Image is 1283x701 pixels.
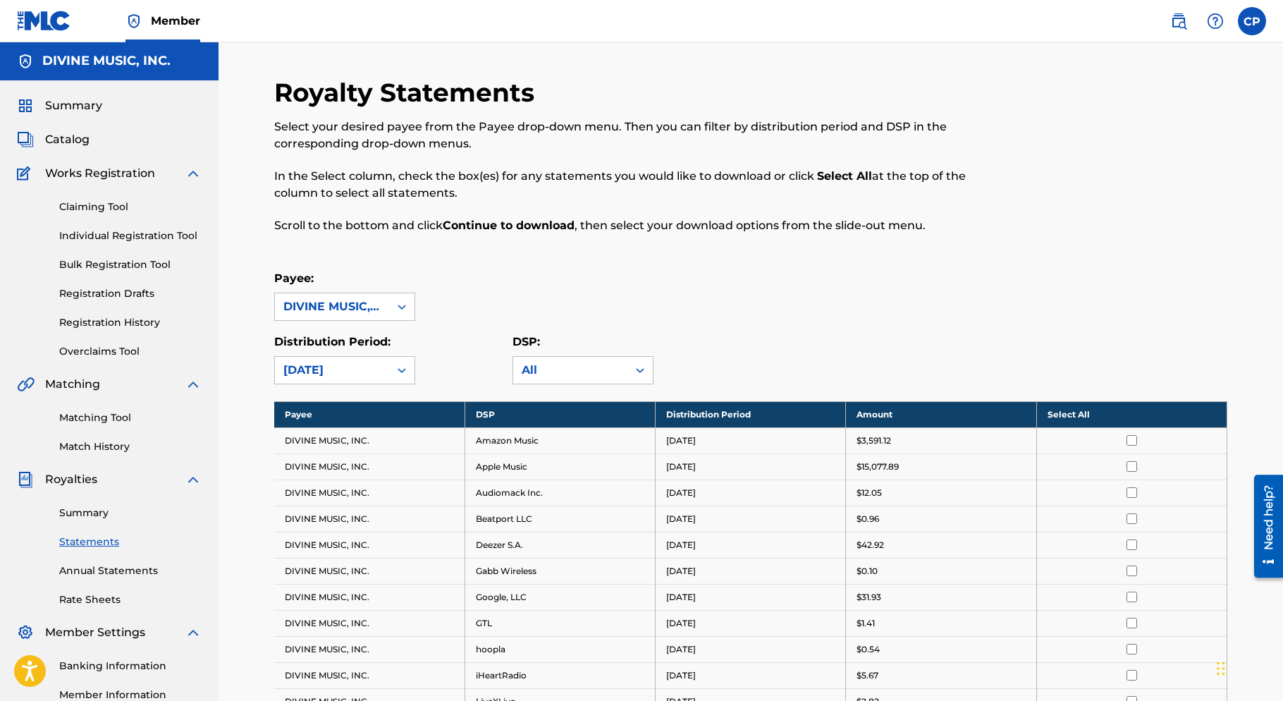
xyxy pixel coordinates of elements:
[274,335,391,348] label: Distribution Period:
[17,376,35,393] img: Matching
[465,662,655,688] td: iHeartRadio
[274,272,314,285] label: Payee:
[1201,7,1229,35] div: Help
[59,535,202,549] a: Statements
[17,624,34,641] img: Member Settings
[1036,401,1227,427] th: Select All
[465,401,655,427] th: DSP
[656,558,846,584] td: [DATE]
[656,636,846,662] td: [DATE]
[465,532,655,558] td: Deezer S.A.
[274,506,465,532] td: DIVINE MUSIC, INC.
[59,257,202,272] a: Bulk Registration Tool
[465,480,655,506] td: Audiomack Inc.
[17,131,34,148] img: Catalog
[857,434,891,447] p: $3,591.12
[1207,13,1224,30] img: help
[274,532,465,558] td: DIVINE MUSIC, INC.
[1213,633,1283,701] iframe: Chat Widget
[185,624,202,641] img: expand
[857,617,875,630] p: $1.41
[45,624,145,641] span: Member Settings
[59,563,202,578] a: Annual Statements
[1244,470,1283,583] iframe: Resource Center
[465,584,655,610] td: Google, LLC
[274,401,465,427] th: Payee
[857,643,880,656] p: $0.54
[59,410,202,425] a: Matching Tool
[465,506,655,532] td: Beatport LLC
[465,610,655,636] td: GTL
[443,219,575,232] strong: Continue to download
[17,97,34,114] img: Summary
[59,315,202,330] a: Registration History
[274,610,465,636] td: DIVINE MUSIC, INC.
[656,584,846,610] td: [DATE]
[17,11,71,31] img: MLC Logo
[283,362,381,379] div: [DATE]
[857,591,881,604] p: $31.93
[817,169,872,183] strong: Select All
[656,662,846,688] td: [DATE]
[857,513,879,525] p: $0.96
[846,401,1036,427] th: Amount
[1238,7,1266,35] div: User Menu
[283,298,381,315] div: DIVINE MUSIC, INC.
[45,131,90,148] span: Catalog
[656,401,846,427] th: Distribution Period
[185,471,202,488] img: expand
[656,453,846,480] td: [DATE]
[274,77,541,109] h2: Royalty Statements
[465,558,655,584] td: Gabb Wireless
[45,165,155,182] span: Works Registration
[274,480,465,506] td: DIVINE MUSIC, INC.
[45,97,102,114] span: Summary
[656,480,846,506] td: [DATE]
[465,453,655,480] td: Apple Music
[465,427,655,453] td: Amazon Music
[656,427,846,453] td: [DATE]
[17,165,35,182] img: Works Registration
[17,471,34,488] img: Royalties
[465,636,655,662] td: hoopla
[42,53,171,69] h5: DIVINE MUSIC, INC.
[59,439,202,454] a: Match History
[59,200,202,214] a: Claiming Tool
[512,335,540,348] label: DSP:
[59,286,202,301] a: Registration Drafts
[59,228,202,243] a: Individual Registration Tool
[17,97,102,114] a: SummarySummary
[45,376,100,393] span: Matching
[17,53,34,70] img: Accounts
[274,584,465,610] td: DIVINE MUSIC, INC.
[185,165,202,182] img: expand
[17,131,90,148] a: CatalogCatalog
[185,376,202,393] img: expand
[857,539,884,551] p: $42.92
[125,13,142,30] img: Top Rightsholder
[656,532,846,558] td: [DATE]
[857,487,882,499] p: $12.05
[59,659,202,673] a: Banking Information
[59,592,202,607] a: Rate Sheets
[274,118,1008,152] p: Select your desired payee from the Payee drop-down menu. Then you can filter by distribution peri...
[274,558,465,584] td: DIVINE MUSIC, INC.
[59,344,202,359] a: Overclaims Tool
[1165,7,1193,35] a: Public Search
[656,506,846,532] td: [DATE]
[45,471,97,488] span: Royalties
[522,362,619,379] div: All
[59,506,202,520] a: Summary
[274,427,465,453] td: DIVINE MUSIC, INC.
[274,453,465,480] td: DIVINE MUSIC, INC.
[857,461,899,473] p: $15,077.89
[1170,13,1187,30] img: search
[274,662,465,688] td: DIVINE MUSIC, INC.
[656,610,846,636] td: [DATE]
[151,13,200,29] span: Member
[274,636,465,662] td: DIVINE MUSIC, INC.
[274,168,1008,202] p: In the Select column, check the box(es) for any statements you would like to download or click at...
